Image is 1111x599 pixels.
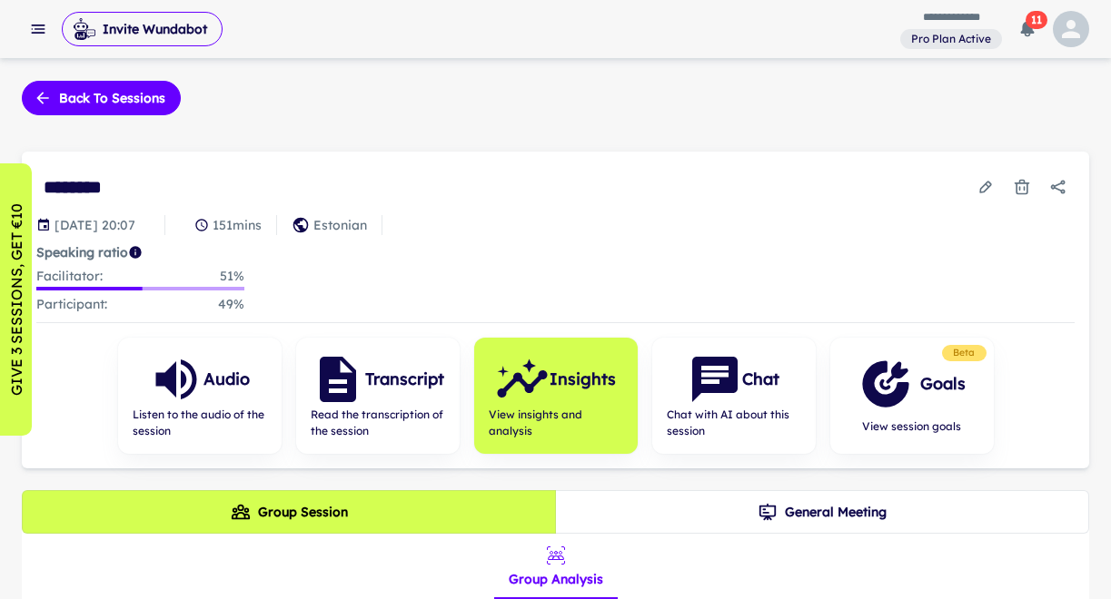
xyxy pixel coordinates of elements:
[904,31,998,47] span: Pro Plan Active
[118,338,282,454] button: AudioListen to the audio of the session
[313,215,367,235] p: Estonian
[220,266,244,287] p: 51 %
[36,294,107,315] p: Participant :
[36,244,128,260] strong: Speaking ratio
[203,367,250,392] h6: Audio
[858,418,966,435] span: View session goals
[900,27,1002,50] a: View and manage your current plan and billing details.
[1042,171,1075,203] button: Share session
[494,534,618,599] button: Group analysis
[550,367,616,392] h6: Insights
[218,294,244,315] p: 49 %
[311,407,445,439] span: Read the transcription of the session
[1006,171,1038,203] button: Delete session
[494,534,618,599] div: insights tabs
[133,407,267,439] span: Listen to the audio of the session
[36,266,103,287] p: Facilitator :
[474,338,638,454] button: InsightsView insights and analysis
[22,490,1089,534] div: theme selection
[1026,11,1047,29] span: 11
[489,407,623,439] span: View insights and analysis
[213,215,262,235] p: 151 mins
[62,12,223,46] button: Invite Wundabot
[22,490,556,534] button: Group Session
[667,407,801,439] span: Chat with AI about this session
[1009,11,1046,47] button: 11
[5,203,27,396] p: GIVE 3 SESSIONS, GET €10
[365,367,444,392] h6: Transcript
[62,11,223,47] span: Invite Wundabot to record a meeting
[900,29,1002,47] span: View and manage your current plan and billing details.
[830,338,994,454] button: GoalsView session goals
[920,371,966,397] h6: Goals
[555,490,1089,534] button: General Meeting
[128,245,143,260] svg: Coach/coachee ideal ratio of speaking is roughly 20:80. Mentor/mentee ideal ratio of speaking is ...
[742,367,779,392] h6: Chat
[652,338,816,454] button: ChatChat with AI about this session
[969,171,1002,203] button: Edit session
[55,215,135,235] p: Session date
[22,81,181,115] button: Back to sessions
[296,338,460,454] button: TranscriptRead the transcription of the session
[946,346,983,360] span: Beta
